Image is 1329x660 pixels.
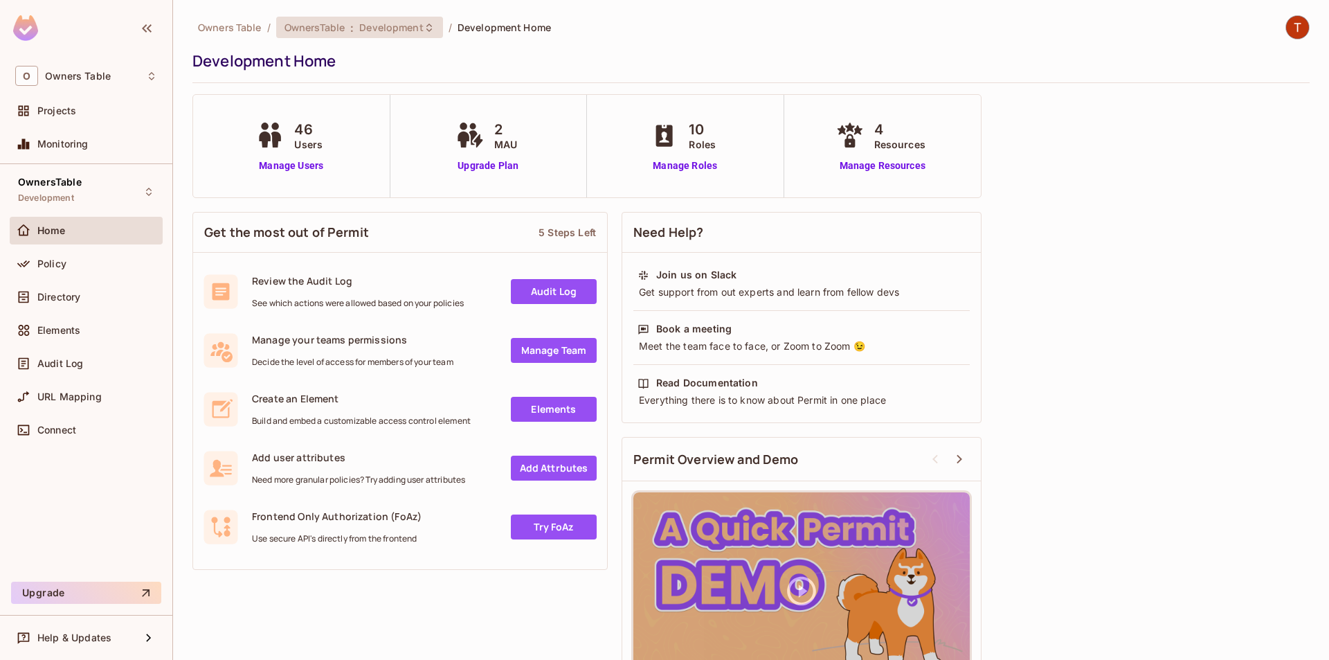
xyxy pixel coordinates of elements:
[45,71,111,82] span: Workspace: Owners Table
[198,21,262,34] span: the active workspace
[449,21,452,34] li: /
[37,292,80,303] span: Directory
[1286,16,1309,39] img: TableSteaks Development
[633,451,799,468] span: Permit Overview and Demo
[37,139,89,150] span: Monitoring
[458,21,551,34] span: Development Home
[11,582,161,604] button: Upgrade
[638,393,966,407] div: Everything there is to know about Permit in one place
[294,119,323,140] span: 46
[37,258,66,269] span: Policy
[37,325,80,336] span: Elements
[252,357,453,368] span: Decide the level of access for members of your team
[18,177,82,188] span: OwnersTable
[874,137,925,152] span: Resources
[689,137,716,152] span: Roles
[633,224,704,241] span: Need Help?
[494,119,517,140] span: 2
[494,137,517,152] span: MAU
[638,339,966,353] div: Meet the team face to face, or Zoom to Zoom 😉
[252,392,471,405] span: Create an Element
[37,632,111,643] span: Help & Updates
[192,51,1303,71] div: Development Home
[647,159,723,173] a: Manage Roles
[511,397,597,422] a: Elements
[252,474,465,485] span: Need more granular policies? Try adding user attributes
[638,285,966,299] div: Get support from out experts and learn from fellow devs
[253,159,329,173] a: Manage Users
[252,510,422,523] span: Frontend Only Authorization (FoAz)
[37,358,83,369] span: Audit Log
[656,376,758,390] div: Read Documentation
[15,66,38,86] span: O
[874,119,925,140] span: 4
[511,279,597,304] a: Audit Log
[252,416,471,427] span: Build and embed a customizable access control element
[37,105,76,116] span: Projects
[252,274,464,287] span: Review the Audit Log
[656,268,736,282] div: Join us on Slack
[37,225,66,236] span: Home
[453,159,524,173] a: Upgrade Plan
[284,21,345,34] span: OwnersTable
[37,425,76,436] span: Connect
[252,298,464,309] span: See which actions were allowed based on your policies
[833,159,932,173] a: Manage Resources
[511,338,597,363] a: Manage Team
[252,451,465,464] span: Add user attributes
[359,21,423,34] span: Development
[294,137,323,152] span: Users
[267,21,271,34] li: /
[37,391,102,402] span: URL Mapping
[252,333,453,346] span: Manage your teams permissions
[539,226,596,239] div: 5 Steps Left
[511,515,597,539] a: Try FoAz
[689,119,716,140] span: 10
[18,193,74,204] span: Development
[656,322,732,336] div: Book a meeting
[252,533,422,544] span: Use secure API's directly from the frontend
[511,456,597,481] a: Add Attrbutes
[204,224,369,241] span: Get the most out of Permit
[13,15,38,41] img: SReyMgAAAABJRU5ErkJggg==
[350,22,354,33] span: :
